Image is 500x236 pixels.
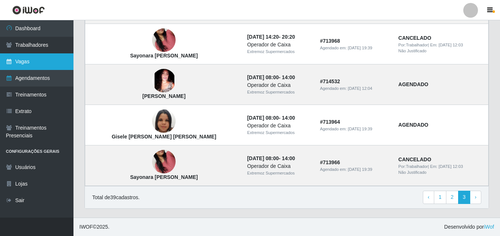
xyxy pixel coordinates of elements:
[348,86,372,91] time: [DATE] 12:04
[398,164,428,169] span: Por: Trabalhador
[282,115,295,121] time: 14:00
[484,224,494,230] a: iWof
[439,164,463,169] time: [DATE] 12:03
[12,6,45,15] img: CoreUI Logo
[247,115,295,121] strong: -
[247,115,279,121] time: [DATE] 08:00
[458,191,471,204] a: 3
[247,34,279,40] time: [DATE] 14:20
[428,194,429,200] span: ‹
[320,45,389,51] div: Agendado em:
[398,43,428,47] span: Por: Trabalhador
[130,53,198,59] strong: Sayonara [PERSON_NAME]
[320,159,340,165] strong: # 713966
[247,155,279,161] time: [DATE] 08:00
[282,74,295,80] time: 14:00
[247,49,311,55] div: Extremoz Supermercados
[320,78,340,84] strong: # 714532
[398,81,428,87] strong: AGENDADO
[470,191,481,204] a: Next
[423,191,434,204] a: Previous
[398,122,428,128] strong: AGENDADO
[423,191,481,204] nav: pagination
[247,170,311,176] div: Extremoz Supermercados
[92,194,140,201] p: Total de 39 cadastros.
[348,46,372,50] time: [DATE] 19:39
[475,194,476,200] span: ›
[247,74,279,80] time: [DATE] 08:00
[320,38,340,44] strong: # 713968
[398,42,484,48] div: | Em:
[130,174,198,180] strong: Sayonara [PERSON_NAME]
[348,167,372,172] time: [DATE] 19:39
[247,130,311,136] div: Extremoz Supermercados
[152,69,176,92] img: Ediane Fátima da Silva
[439,43,463,47] time: [DATE] 12:03
[79,223,109,231] span: © 2025 .
[152,101,176,142] img: Gisele Albertina Lima da Silva
[434,191,446,204] a: 1
[398,48,484,54] div: Não Justificado
[112,134,216,140] strong: Gisele [PERSON_NAME] [PERSON_NAME]
[247,34,295,40] strong: -
[247,122,311,130] div: Operador de Caixa
[398,163,484,170] div: | Em:
[348,127,372,131] time: [DATE] 19:39
[282,34,295,40] time: 20:20
[152,20,176,61] img: Sayonara jairllen da Silva
[247,81,311,89] div: Operador de Caixa
[247,89,311,95] div: Extremoz Supermercados
[152,141,176,183] img: Sayonara jairllen da Silva
[282,155,295,161] time: 14:00
[247,74,295,80] strong: -
[320,166,389,173] div: Agendado em:
[398,35,431,41] strong: CANCELADO
[247,41,311,49] div: Operador de Caixa
[247,162,311,170] div: Operador de Caixa
[320,126,389,132] div: Agendado em:
[247,155,295,161] strong: -
[446,191,458,204] a: 2
[398,156,431,162] strong: CANCELADO
[79,224,93,230] span: IWOF
[143,93,186,99] strong: [PERSON_NAME]
[398,169,484,176] div: Não Justificado
[320,119,340,125] strong: # 713964
[444,223,494,231] span: Desenvolvido por
[320,85,389,92] div: Agendado em:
